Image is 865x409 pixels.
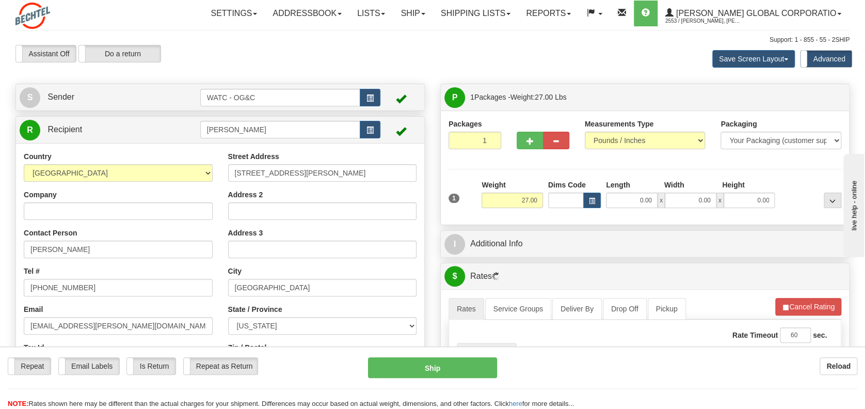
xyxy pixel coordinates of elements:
span: $ [444,266,465,287]
a: Deliver By [552,298,602,320]
label: Rate Timeout [732,330,778,340]
label: Measurements Type [585,119,654,129]
div: Support: 1 - 855 - 55 - 2SHIP [15,36,850,44]
a: Shipping lists [433,1,518,26]
b: Reload [826,362,851,370]
label: Street Address [228,151,279,162]
label: Zip / Postal [228,342,267,353]
label: City [228,266,242,276]
label: Company [24,190,57,200]
label: Packages [448,119,482,129]
span: R [20,120,40,140]
a: Pickup [648,298,686,320]
label: Length [606,180,630,190]
a: R Recipient [20,119,180,140]
button: Ship [368,357,496,378]
a: Drop Off [603,298,647,320]
input: Sender Id [200,89,361,106]
span: 2553 / [PERSON_NAME], [PERSON_NAME] [665,16,743,26]
span: Lbs [555,93,567,101]
span: x [658,193,665,208]
span: P [444,87,465,108]
label: Assistant Off [16,45,76,62]
span: Packages - [470,87,567,107]
a: $Rates [444,266,845,287]
a: Ship [393,1,432,26]
a: [PERSON_NAME] Global Corporatio 2553 / [PERSON_NAME], [PERSON_NAME] [658,1,849,26]
div: ... [824,193,841,208]
label: Address 3 [228,228,263,238]
div: live help - online [8,9,95,17]
label: Height [722,180,745,190]
a: Lists [349,1,393,26]
label: Width [664,180,684,190]
span: 1 [448,194,459,203]
label: Repeat as Return [184,358,258,374]
img: Progress.gif [492,272,500,280]
button: Cancel Rating [775,298,841,316]
label: Repeat [8,358,51,374]
span: Recipient [47,125,82,134]
span: x [716,193,724,208]
label: Email Labels [59,358,119,374]
span: [PERSON_NAME] Global Corporatio [674,9,836,18]
span: 1 [470,93,474,101]
span: Sender [47,92,74,101]
label: Address 2 [228,190,263,200]
iframe: chat widget [841,152,864,257]
img: logo2553.jpg [15,3,50,29]
label: sec. [813,330,827,340]
label: Email [24,304,43,314]
button: Save Screen Layout [712,50,795,68]
label: Tel # [24,266,40,276]
span: NOTE: [8,400,28,407]
a: Settings [203,1,265,26]
a: Rates [448,298,484,320]
label: Advanced [800,51,852,67]
label: Packaging [720,119,757,129]
span: S [20,87,40,108]
label: Contact Person [24,228,77,238]
span: 27.00 [535,93,553,101]
label: Country [24,151,52,162]
button: Reload [820,357,857,375]
a: Reports [518,1,579,26]
a: here [509,400,522,407]
label: Weight [482,180,505,190]
a: P 1Packages -Weight:27.00 Lbs [444,87,845,108]
a: S Sender [20,87,200,108]
a: Addressbook [265,1,349,26]
label: Do a return [79,45,161,62]
label: Tax Id [24,342,44,353]
label: Is Return [127,358,175,374]
a: Service Groups [485,298,551,320]
label: Dims Code [548,180,586,190]
span: Weight: [510,93,567,101]
label: State / Province [228,304,282,314]
input: Recipient Id [200,121,361,138]
a: IAdditional Info [444,233,845,255]
input: Enter a location [228,164,417,182]
span: I [444,234,465,255]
